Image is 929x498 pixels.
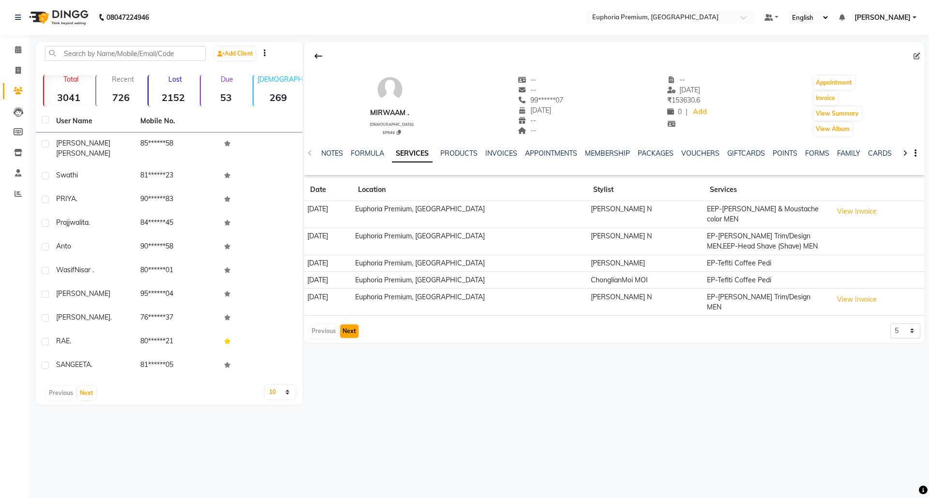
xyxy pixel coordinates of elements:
td: [PERSON_NAME] [587,255,704,272]
th: Stylist [587,179,704,201]
span: [PERSON_NAME] [56,139,110,147]
span: Nisar . [75,265,94,274]
span: -- [518,116,536,125]
p: Due [203,75,250,84]
span: -- [518,75,536,84]
p: Recent [100,75,146,84]
td: [PERSON_NAME] N [587,201,704,228]
a: FORMS [805,149,829,158]
td: EEP-[PERSON_NAME] & Moustache color MEN [704,201,830,228]
span: [DATE] [667,86,701,94]
a: FAMILY [837,149,860,158]
span: . [70,337,71,345]
button: Next [77,386,96,400]
span: -- [518,86,536,94]
td: [DATE] [304,201,352,228]
span: -- [518,126,536,135]
a: CARDS [868,149,892,158]
td: Euphoria Premium, [GEOGRAPHIC_DATA] [352,272,588,289]
td: Euphoria Premium, [GEOGRAPHIC_DATA] [352,201,588,228]
img: logo [25,4,91,31]
span: [PERSON_NAME] [56,289,110,298]
span: . [89,218,90,227]
a: PRODUCTS [440,149,478,158]
span: [PERSON_NAME] [56,149,110,158]
td: [DATE] [304,255,352,272]
span: PRIYA [56,194,76,203]
span: [DEMOGRAPHIC_DATA] [370,122,414,127]
strong: 53 [201,91,250,103]
td: Euphoria Premium, [GEOGRAPHIC_DATA] [352,289,588,316]
a: FORMULA [351,149,384,158]
button: View Invoice [833,204,881,219]
p: [DEMOGRAPHIC_DATA] [257,75,303,84]
span: Prajjwalita [56,218,89,227]
button: Next [340,324,359,338]
span: RAE [56,337,70,345]
td: EP-[PERSON_NAME] Trim/Design MEN [704,289,830,316]
th: User Name [50,110,135,132]
span: Wasif [56,265,75,274]
span: Swathi [56,171,78,179]
td: [PERSON_NAME] N [587,228,704,255]
span: . [76,194,77,203]
button: View Invoice [833,292,881,307]
b: 08047224946 [106,4,149,31]
div: Mirwaam . [366,108,414,118]
a: NOTES [321,149,343,158]
span: SANGEETA [56,360,91,369]
span: [DATE] [518,106,551,115]
strong: 2152 [149,91,198,103]
strong: 269 [254,91,303,103]
a: POINTS [773,149,797,158]
td: [DATE] [304,289,352,316]
input: Search by Name/Mobile/Email/Code [45,46,206,61]
span: 153630.6 [667,96,700,104]
button: Invoice [813,91,838,105]
td: [PERSON_NAME] N [587,289,704,316]
div: Back to Client [308,47,329,65]
a: Add Client [215,47,255,60]
a: PACKAGES [638,149,674,158]
a: Add [691,105,708,119]
td: EP-Tefiti Coffee Pedi [704,255,830,272]
button: Appointment [813,76,854,89]
span: -- [667,75,686,84]
span: . [110,313,112,322]
a: APPOINTMENTS [525,149,577,158]
span: Anto [56,242,71,250]
span: 0 [667,107,682,116]
p: Total [48,75,93,84]
td: EP-[PERSON_NAME] Trim/Design MEN,EEP-Head Shave (Shave) MEN [704,228,830,255]
strong: 3041 [44,91,93,103]
span: ₹ [667,96,672,104]
p: Lost [152,75,198,84]
a: MEMBERSHIP [585,149,630,158]
span: [PERSON_NAME] [56,313,110,322]
button: View Album [813,122,852,136]
td: [DATE] [304,272,352,289]
a: VOUCHERS [681,149,719,158]
th: Services [704,179,830,201]
a: GIFTCARDS [727,149,765,158]
td: EP-Tefiti Coffee Pedi [704,272,830,289]
td: ChonglianMoi MOI [587,272,704,289]
th: Mobile No. [135,110,219,132]
div: EP944 [370,129,414,135]
th: Date [304,179,352,201]
span: | [686,107,688,117]
td: [DATE] [304,228,352,255]
strong: 726 [96,91,146,103]
span: [PERSON_NAME] [854,13,911,23]
td: Euphoria Premium, [GEOGRAPHIC_DATA] [352,255,588,272]
td: Euphoria Premium, [GEOGRAPHIC_DATA] [352,228,588,255]
th: Location [352,179,588,201]
button: View Summary [813,107,861,120]
img: avatar [375,75,405,104]
span: . [91,360,92,369]
a: SERVICES [392,145,433,162]
a: INVOICES [485,149,517,158]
